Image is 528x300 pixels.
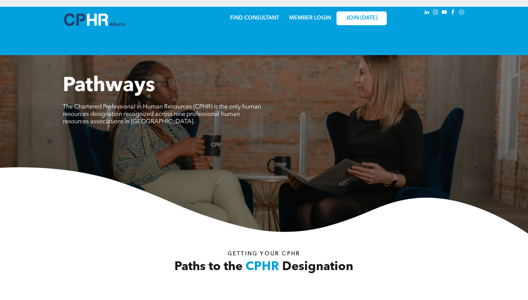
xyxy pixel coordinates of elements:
[63,104,261,125] span: The Chartered Professional in Human Resources (CPHR) is the only human resources designation reco...
[282,261,353,273] span: Designation
[432,8,439,17] a: instagram
[63,76,155,96] span: Pathways
[336,11,387,25] a: JOIN [DATE]
[64,13,125,26] img: A blue and white logo for cp alberta
[289,15,331,21] a: MEMBER LOGIN
[346,15,377,22] span: JOIN [DATE]
[246,261,279,273] span: CPHR
[228,251,300,257] span: Getting your Cphr
[458,8,465,17] a: Social network
[423,8,430,17] a: linkedin
[440,8,448,17] a: youtube
[449,8,457,17] a: facebook
[174,261,243,273] span: Paths to the
[230,15,279,21] a: FIND CONSULTANT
